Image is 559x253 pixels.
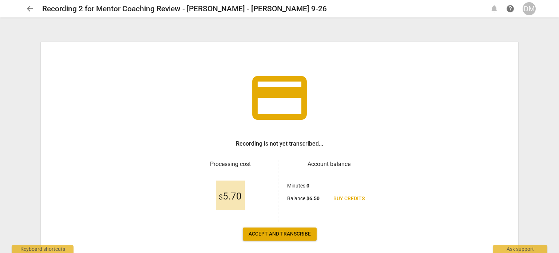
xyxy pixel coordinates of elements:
span: $ [219,193,223,201]
h3: Account balance [287,160,370,169]
span: Buy credits [333,195,365,202]
p: Balance : [287,195,320,202]
span: help [506,4,515,13]
b: $ 6.50 [306,195,320,201]
h3: Processing cost [189,160,272,169]
p: Minutes : [287,182,309,190]
span: 5.70 [219,191,242,202]
div: Ask support [493,245,547,253]
h3: Recording is not yet transcribed... [236,139,323,148]
button: DM [523,2,536,15]
button: Accept and transcribe [243,228,317,241]
span: arrow_back [25,4,34,13]
b: 0 [306,183,309,189]
a: Buy credits [328,192,370,205]
h2: Recording 2 for Mentor Coaching Review - [PERSON_NAME] - [PERSON_NAME] 9-26 [42,4,327,13]
a: Help [504,2,517,15]
span: Accept and transcribe [249,230,311,238]
span: credit_card [247,65,312,131]
div: Keyboard shortcuts [12,245,74,253]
